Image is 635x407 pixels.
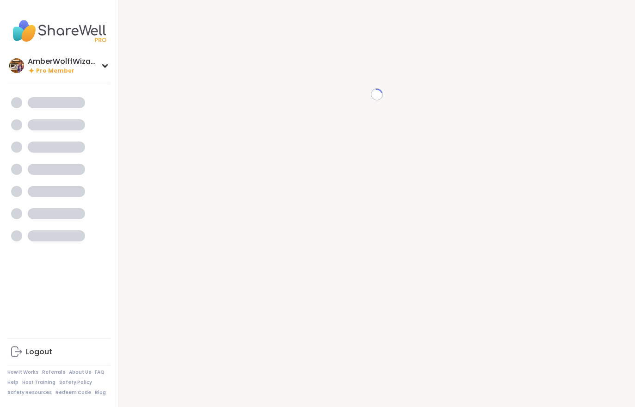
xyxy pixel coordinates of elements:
[36,67,74,75] span: Pro Member
[95,369,105,376] a: FAQ
[9,58,24,73] img: AmberWolffWizard
[7,379,18,386] a: Help
[22,379,55,386] a: Host Training
[28,56,97,67] div: AmberWolffWizard
[95,389,106,396] a: Blog
[59,379,92,386] a: Safety Policy
[42,369,65,376] a: Referrals
[7,341,111,363] a: Logout
[7,15,111,47] img: ShareWell Nav Logo
[55,389,91,396] a: Redeem Code
[69,369,91,376] a: About Us
[26,347,52,357] div: Logout
[7,389,52,396] a: Safety Resources
[7,369,38,376] a: How It Works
